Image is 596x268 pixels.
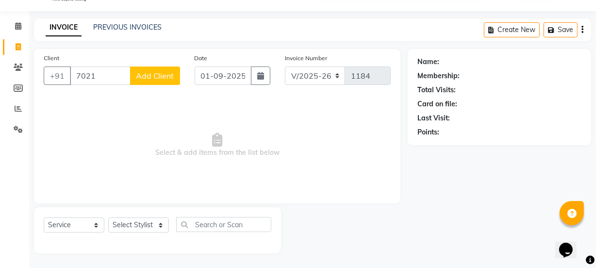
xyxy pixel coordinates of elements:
a: PREVIOUS INVOICES [93,23,162,32]
label: Client [44,54,59,63]
button: Create New [484,22,540,37]
div: Card on file: [417,99,457,109]
iframe: chat widget [555,229,586,258]
span: Select & add items from the list below [44,97,391,194]
div: Last Visit: [417,113,450,123]
input: Search or Scan [176,217,271,232]
label: Date [195,54,208,63]
div: Total Visits: [417,85,456,95]
button: Add Client [130,67,180,85]
input: Search by Name/Mobile/Email/Code [70,67,131,85]
span: Add Client [136,71,174,81]
a: INVOICE [46,19,82,36]
div: Membership: [417,71,460,81]
div: Points: [417,127,439,137]
button: Save [544,22,578,37]
button: +91 [44,67,71,85]
div: Name: [417,57,439,67]
label: Invoice Number [285,54,327,63]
